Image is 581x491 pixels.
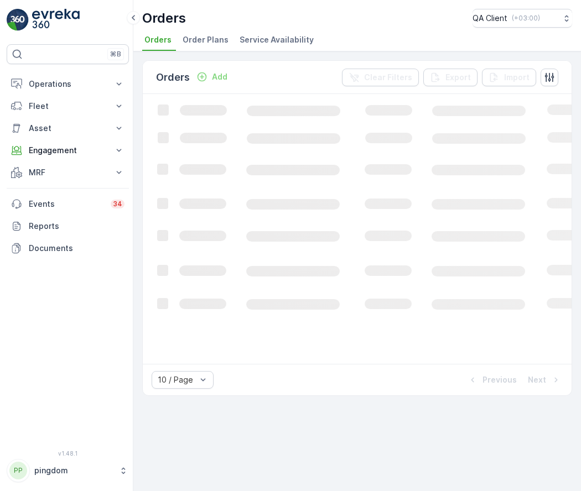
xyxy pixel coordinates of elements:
img: logo [7,9,29,31]
p: ( +03:00 ) [512,14,540,23]
button: QA Client(+03:00) [473,9,572,28]
img: logo_light-DOdMpM7g.png [32,9,80,31]
button: Operations [7,73,129,95]
button: Export [423,69,478,86]
button: Clear Filters [342,69,419,86]
p: QA Client [473,13,507,24]
span: Orders [144,34,172,45]
button: Add [192,70,232,83]
p: Previous [483,374,517,385]
p: Engagement [29,145,107,156]
span: Order Plans [183,34,229,45]
a: Documents [7,237,129,259]
button: Engagement [7,139,129,161]
p: MRF [29,167,107,178]
p: Reports [29,221,124,232]
button: Import [482,69,536,86]
div: PP [9,462,27,479]
p: Add [212,71,227,82]
a: Reports [7,215,129,237]
a: Events34 [7,193,129,215]
p: Operations [29,79,107,90]
span: Service Availability [240,34,314,45]
button: Asset [7,117,129,139]
p: Orders [156,70,190,85]
p: Events [29,199,104,210]
p: Import [504,72,530,83]
span: v 1.48.1 [7,450,129,457]
p: Next [528,374,546,385]
p: Asset [29,123,107,134]
p: ⌘B [110,50,121,59]
button: Fleet [7,95,129,117]
button: MRF [7,161,129,184]
p: Documents [29,243,124,254]
p: Export [445,72,471,83]
p: Fleet [29,101,107,112]
p: pingdom [34,465,113,476]
button: Previous [466,373,518,386]
button: PPpingdom [7,459,129,482]
button: Next [527,373,563,386]
p: Clear Filters [364,72,412,83]
p: 34 [113,200,122,208]
p: Orders [142,9,186,27]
